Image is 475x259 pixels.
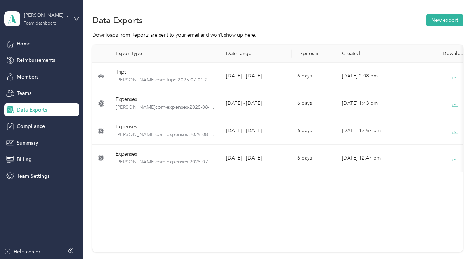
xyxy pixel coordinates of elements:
[220,90,292,117] td: [DATE] - [DATE]
[17,56,55,64] span: Reimbursements
[17,90,31,97] span: Teams
[220,63,292,90] td: [DATE] - [DATE]
[116,103,215,111] span: david-omwines.com-expenses-2025-08-08-2025-08-13.pdf
[24,11,68,19] div: [PERSON_NAME] Wines
[24,21,57,26] div: Team dashboard
[220,117,292,145] td: [DATE] - [DATE]
[116,123,215,131] div: Expenses
[336,90,407,117] td: [DATE] 1:43 pm
[116,158,215,166] span: david-omwines.com-expenses-2025-07-01-2025-07-31.pdf
[292,117,336,145] td: 6 days
[435,219,475,259] iframe: Everlance-gr Chat Button Frame
[17,172,49,180] span: Team Settings
[413,50,473,56] div: Download
[292,90,336,117] td: 6 days
[292,45,336,63] th: Expires in
[336,63,407,90] td: [DATE] 2:08 pm
[116,68,215,76] div: Trips
[17,40,31,48] span: Home
[220,145,292,172] td: [DATE] - [DATE]
[17,73,38,81] span: Members
[92,31,463,39] div: Downloads from Reports are sent to your email and won’t show up here.
[92,16,143,24] h1: Data Exports
[336,117,407,145] td: [DATE] 12:57 pm
[17,123,45,130] span: Compliance
[292,63,336,90] td: 6 days
[426,14,463,26] button: New export
[17,139,38,147] span: Summary
[17,156,32,163] span: Billing
[116,150,215,158] div: Expenses
[116,131,215,139] span: david-omwines.com-expenses-2025-08-01-2025-08-31.pdf
[336,145,407,172] td: [DATE] 12:47 pm
[17,106,47,114] span: Data Exports
[116,76,215,84] span: david-omwines.com-trips-2025-07-01-2025-08-31.pdf
[336,45,407,63] th: Created
[220,45,292,63] th: Date range
[4,248,40,255] button: Help center
[110,45,220,63] th: Export type
[292,145,336,172] td: 6 days
[116,96,215,103] div: Expenses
